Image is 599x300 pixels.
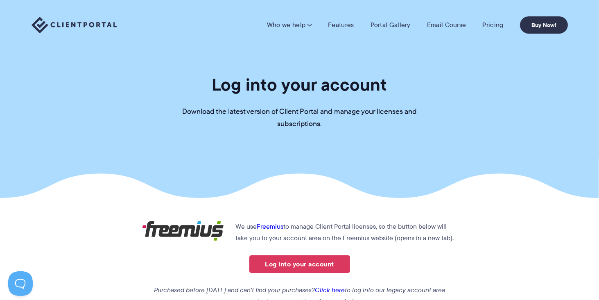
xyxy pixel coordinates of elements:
[249,255,350,273] a: Log into your account
[371,21,411,29] a: Portal Gallery
[257,222,283,231] a: Freemius
[328,21,354,29] a: Features
[177,106,423,130] p: Download the latest version of Client Portal and manage your licenses and subscriptions.
[315,285,345,295] a: Click here
[482,21,503,29] a: Pricing
[8,271,33,296] iframe: Toggle Customer Support
[142,221,457,244] p: We use to manage Client Portal licenses, so the button below will take you to your account area o...
[142,221,224,241] img: Freemius logo
[427,21,466,29] a: Email Course
[267,21,312,29] a: Who we help
[520,16,568,34] a: Buy Now!
[212,74,387,95] h1: Log into your account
